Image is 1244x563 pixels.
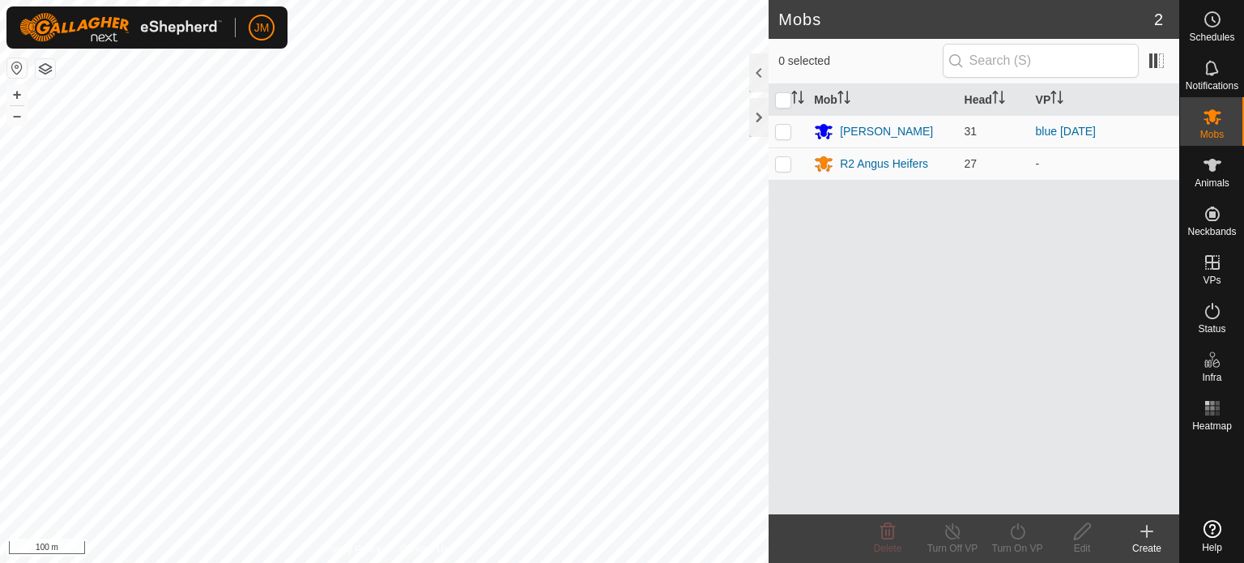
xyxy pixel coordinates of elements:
span: VPs [1203,275,1221,285]
a: blue [DATE] [1036,125,1096,138]
a: Help [1180,514,1244,559]
button: Reset Map [7,58,27,78]
p-sorticon: Activate to sort [1050,93,1063,106]
div: Create [1114,541,1179,556]
div: Turn On VP [985,541,1050,556]
span: JM [254,19,270,36]
button: Map Layers [36,59,55,79]
span: 0 selected [778,53,942,70]
th: Head [958,84,1029,116]
span: Infra [1202,373,1221,382]
span: 31 [965,125,978,138]
td: - [1029,147,1179,180]
p-sorticon: Activate to sort [791,93,804,106]
button: + [7,85,27,104]
span: 2 [1154,7,1163,32]
span: Mobs [1200,130,1224,139]
a: Contact Us [400,542,448,557]
div: Turn Off VP [920,541,985,556]
span: Neckbands [1187,227,1236,237]
img: Gallagher Logo [19,13,222,42]
input: Search (S) [943,44,1139,78]
p-sorticon: Activate to sort [992,93,1005,106]
div: Edit [1050,541,1114,556]
h2: Mobs [778,10,1154,29]
div: [PERSON_NAME] [840,123,933,140]
span: Schedules [1189,32,1234,42]
span: Heatmap [1192,421,1232,431]
a: Privacy Policy [321,542,381,557]
span: Notifications [1186,81,1238,91]
span: Delete [874,543,902,554]
div: R2 Angus Heifers [840,156,928,173]
th: Mob [807,84,957,116]
span: 27 [965,157,978,170]
th: VP [1029,84,1179,116]
span: Help [1202,543,1222,552]
span: Status [1198,324,1225,334]
button: – [7,106,27,126]
span: Animals [1195,178,1229,188]
p-sorticon: Activate to sort [837,93,850,106]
